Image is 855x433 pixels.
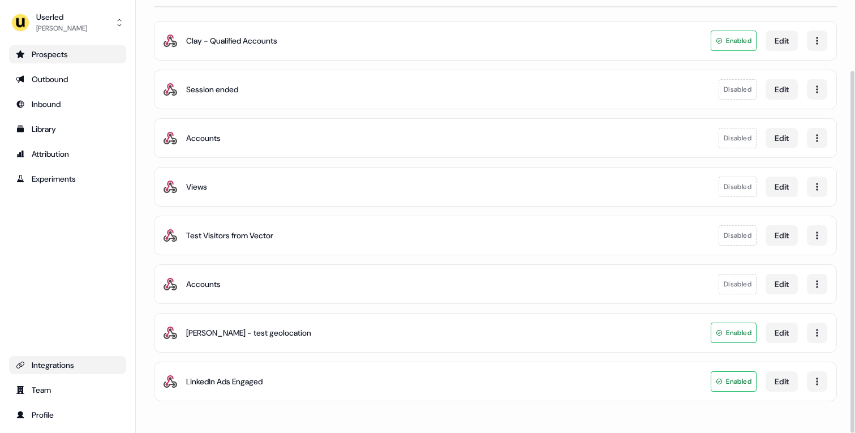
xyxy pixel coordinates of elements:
div: Userled [36,11,87,23]
button: Edit [766,274,798,294]
div: Experiments [16,173,119,185]
div: Profile [16,409,119,421]
button: Userled[PERSON_NAME] [9,9,126,36]
span: Enabled [726,376,751,387]
span: Disabled [724,132,751,144]
a: Go to team [9,381,126,399]
button: Edit [766,177,798,197]
span: Disabled [724,278,751,290]
a: Go to templates [9,120,126,138]
a: Go to experiments [9,170,126,188]
div: Library [16,123,119,135]
div: Outbound [16,74,119,85]
div: LinkedIn Ads Engaged [186,376,263,387]
span: Disabled [724,230,751,241]
a: Go to Inbound [9,95,126,113]
button: Edit [766,225,798,246]
button: Edit [766,79,798,100]
div: Test Visitors from Vector [186,230,273,241]
a: Go to outbound experience [9,70,126,88]
a: Go to attribution [9,145,126,163]
div: Clay - Qualified Accounts [186,35,277,46]
span: Disabled [724,84,751,95]
button: Edit [766,128,798,148]
div: [PERSON_NAME] [36,23,87,34]
div: [PERSON_NAME] - test geolocation [186,327,311,338]
div: Integrations [16,359,119,371]
div: Team [16,384,119,396]
div: Session ended [186,84,238,95]
div: Accounts [186,278,221,290]
button: Edit [766,31,798,51]
button: Edit [766,371,798,392]
div: Attribution [16,148,119,160]
button: Edit [766,323,798,343]
span: Enabled [726,35,751,46]
a: Go to profile [9,406,126,424]
a: Go to prospects [9,45,126,63]
div: Accounts [186,132,221,144]
div: Prospects [16,49,119,60]
span: Disabled [724,181,751,192]
a: Go to integrations [9,356,126,374]
div: Views [186,181,207,192]
div: Inbound [16,98,119,110]
span: Enabled [726,327,751,338]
